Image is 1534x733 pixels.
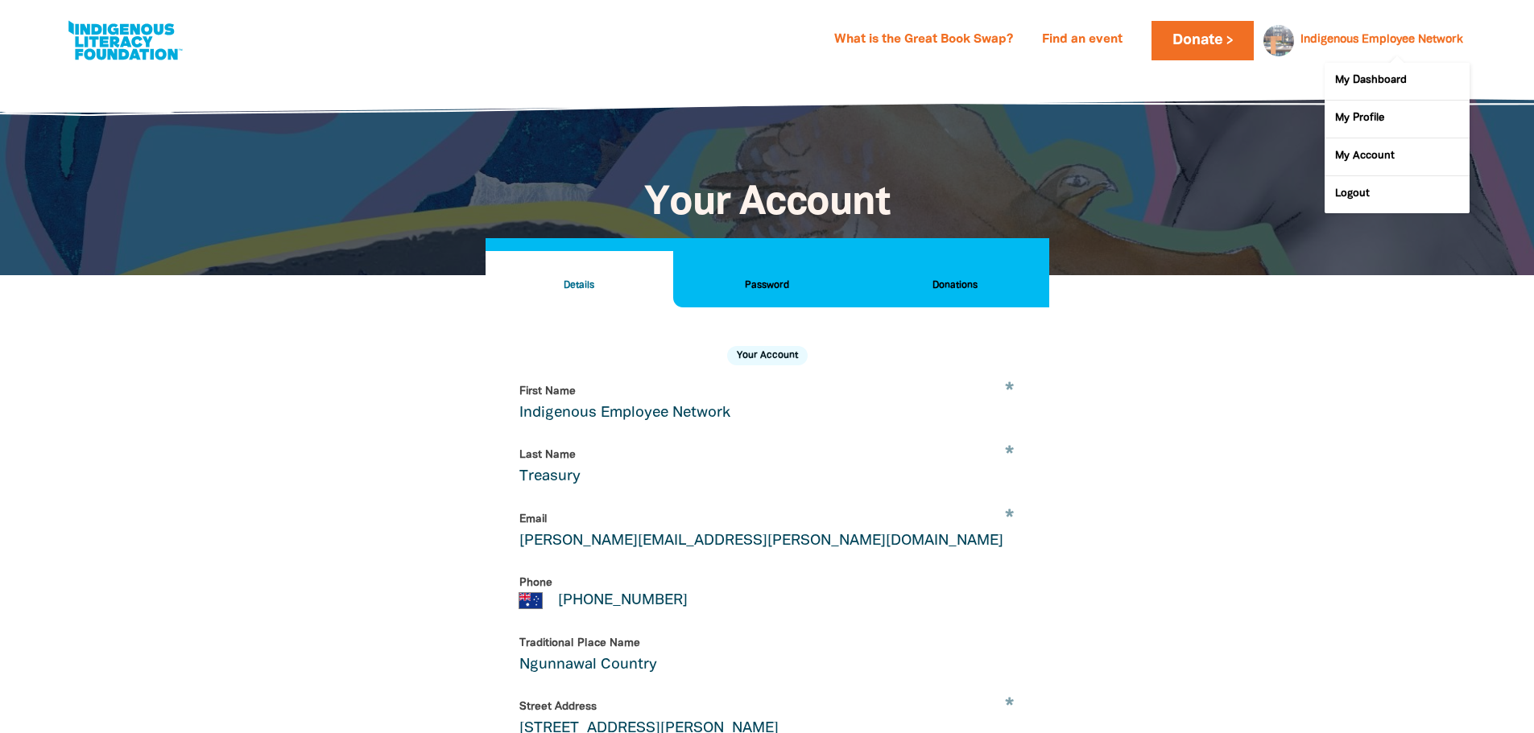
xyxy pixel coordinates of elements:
button: Donations [861,251,1048,307]
a: My Profile [1325,101,1470,138]
h2: Details [498,277,660,294]
a: My Dashboard [1325,63,1470,100]
a: Indigenous Employee Network [1300,35,1463,46]
button: Details [486,251,673,307]
h2: Password [686,277,848,294]
a: Logout [1325,176,1470,213]
h2: Donations [874,277,1036,294]
a: Donate [1152,21,1253,60]
span: Your Account [644,185,889,222]
a: Find an event [1032,27,1132,53]
a: My Account [1325,138,1470,175]
a: What is the Great Book Swap? [825,27,1023,53]
h2: Your Account [727,346,808,365]
button: Password [673,251,861,307]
